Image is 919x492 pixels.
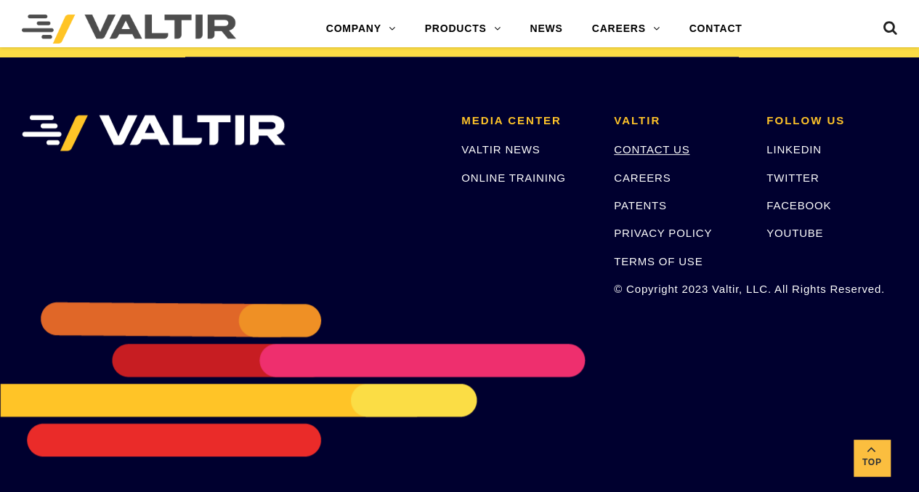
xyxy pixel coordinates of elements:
a: COMPANY [312,15,410,44]
a: TERMS OF USE [614,255,703,267]
a: CONTACT US [614,143,689,156]
a: YOUTUBE [766,227,823,239]
a: FACEBOOK [766,199,831,211]
a: LINKEDIN [766,143,822,156]
a: PATENTS [614,199,667,211]
img: VALTIR [22,115,286,151]
p: © Copyright 2023 Valtir, LLC. All Rights Reserved. [614,281,745,297]
a: NEWS [515,15,577,44]
a: ONLINE TRAINING [461,172,565,184]
a: Top [854,440,890,476]
a: PRIVACY POLICY [614,227,712,239]
a: TWITTER [766,172,819,184]
a: CAREERS [614,172,671,184]
h2: MEDIA CENTER [461,115,592,127]
a: VALTIR NEWS [461,143,540,156]
span: Top [854,454,890,471]
a: CONTACT [674,15,756,44]
h2: FOLLOW US [766,115,897,127]
a: CAREERS [578,15,675,44]
a: PRODUCTS [410,15,516,44]
h2: VALTIR [614,115,745,127]
img: Valtir [22,15,236,44]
